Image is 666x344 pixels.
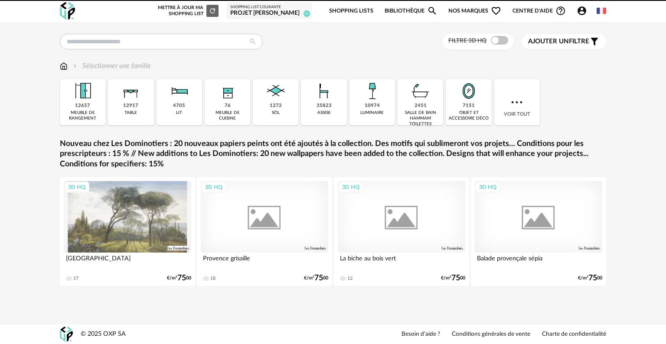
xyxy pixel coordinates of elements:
[225,103,231,109] div: 76
[314,275,323,281] span: 75
[463,103,475,109] div: 7151
[304,275,328,281] div: €/m² 00
[317,103,332,109] div: 35823
[72,61,78,71] img: svg+xml;base64,PHN2ZyB3aWR0aD0iMTYiIGhlaWdodD0iMTYiIHZpZXdCb3g9IjAgMCAxNiAxNiIgZmlsbD0ibm9uZSIgeG...
[167,79,191,103] img: Literie.png
[216,79,239,103] img: Rangement.png
[588,275,597,281] span: 75
[457,79,480,103] img: Miroir.png
[312,79,336,103] img: Assise.png
[452,331,530,338] a: Conditions générales de vente
[230,10,308,17] div: Projet [PERSON_NAME]
[71,79,95,103] img: Meuble%20de%20rangement.png
[338,182,363,193] div: 3D HQ
[555,6,566,16] span: Help Circle Outline icon
[338,253,465,270] div: La biche au bois vert
[230,5,308,10] div: Shopping List courante
[81,330,126,338] div: © 2025 OXP SA
[124,110,137,116] div: table
[542,331,606,338] a: Charte de confidentialité
[494,79,540,125] div: Voir tout
[272,110,280,116] div: sol
[197,177,332,286] a: 3D HQ Provence grisaille 18 €/m²7500
[264,79,287,103] img: Sol.png
[304,10,310,17] span: 20
[597,6,606,16] img: fr
[201,182,226,193] div: 3D HQ
[209,8,216,13] span: Refresh icon
[173,103,185,109] div: 4705
[167,275,191,281] div: €/m² 00
[62,110,103,121] div: meuble de rangement
[75,103,90,109] div: 12657
[360,110,384,116] div: luminaire
[475,182,500,193] div: 3D HQ
[177,275,186,281] span: 75
[509,94,525,110] img: more.7b13dc1.svg
[270,103,282,109] div: 1272
[60,139,606,169] a: Nouveau chez Les Dominotiers : 20 nouveaux papiers peints ont été ajoutés à la collection. Des mo...
[60,2,75,20] img: OXP
[64,182,89,193] div: 3D HQ
[448,1,501,21] span: Nos marques
[123,103,138,109] div: 12917
[415,103,427,109] div: 2451
[201,253,328,270] div: Provence grisaille
[400,110,441,127] div: salle de bain hammam toilettes
[577,6,587,16] span: Account Circle icon
[60,61,68,71] img: svg+xml;base64,PHN2ZyB3aWR0aD0iMTYiIGhlaWdodD0iMTciIHZpZXdCb3g9IjAgMCAxNiAxNyIgZmlsbD0ibm9uZSIgeG...
[334,177,469,286] a: 3D HQ La biche au bois vert 12 €/m²7500
[60,177,195,286] a: 3D HQ [GEOGRAPHIC_DATA] 17 €/m²7500
[448,38,486,44] span: Filtre 3D HQ
[207,110,248,121] div: meuble de cuisine
[409,79,432,103] img: Salle%20de%20bain.png
[385,1,437,21] a: BibliothèqueMagnify icon
[317,110,331,116] div: assise
[528,37,589,46] span: filtre
[577,6,591,16] span: Account Circle icon
[475,253,602,270] div: Balade provençale sépia
[230,5,308,17] a: Shopping List courante Projet [PERSON_NAME] 20
[119,79,143,103] img: Table.png
[451,275,460,281] span: 75
[522,34,606,49] button: Ajouter unfiltre Filter icon
[471,177,606,286] a: 3D HQ Balade provençale sépia €/m²7500
[210,276,215,282] div: 18
[448,110,489,121] div: objet et accessoire déco
[513,6,566,16] span: Centre d'aideHelp Circle Outline icon
[578,275,602,281] div: €/m² 00
[402,331,440,338] a: Besoin d'aide ?
[360,79,384,103] img: Luminaire.png
[589,36,600,47] span: Filter icon
[528,38,569,45] span: Ajouter un
[427,6,437,16] span: Magnify icon
[72,61,151,71] div: Sélectionner une famille
[73,276,78,282] div: 17
[441,275,465,281] div: €/m² 00
[365,103,380,109] div: 10974
[176,110,182,116] div: lit
[329,1,373,21] a: Shopping Lists
[156,5,219,17] div: Mettre à jour ma Shopping List
[491,6,501,16] span: Heart Outline icon
[347,276,353,282] div: 12
[64,253,191,270] div: [GEOGRAPHIC_DATA]
[60,327,73,342] img: OXP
